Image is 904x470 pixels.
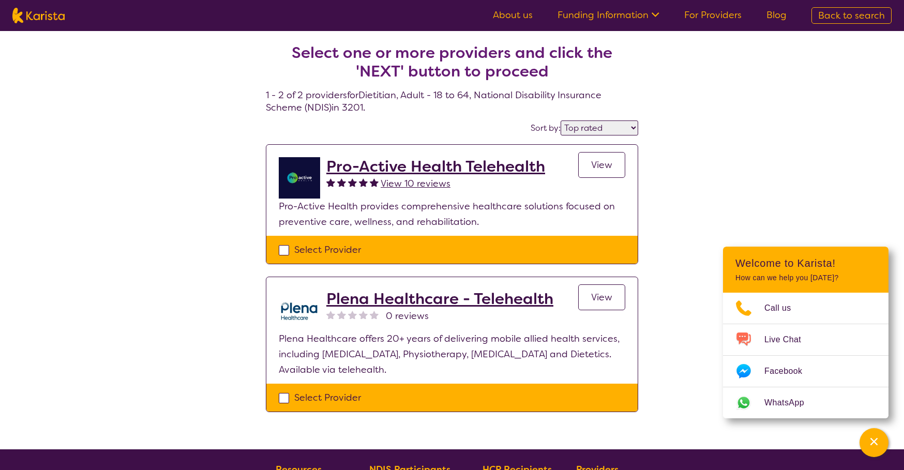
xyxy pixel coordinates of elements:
[531,123,561,133] label: Sort by:
[493,9,533,21] a: About us
[326,157,545,176] a: Pro-Active Health Telehealth
[558,9,659,21] a: Funding Information
[279,290,320,331] img: qwv9egg5taowukv2xnze.png
[591,159,612,171] span: View
[279,157,320,199] img: ymlb0re46ukcwlkv50cv.png
[326,310,335,319] img: nonereviewstar
[386,308,429,324] span: 0 reviews
[381,176,450,191] a: View 10 reviews
[326,290,553,308] a: Plena Healthcare - Telehealth
[337,310,346,319] img: nonereviewstar
[735,257,876,269] h2: Welcome to Karista!
[278,43,626,81] h2: Select one or more providers and click the 'NEXT' button to proceed
[279,199,625,230] p: Pro-Active Health provides comprehensive healthcare solutions focused on preventive care, wellnes...
[764,395,817,411] span: WhatsApp
[818,9,885,22] span: Back to search
[723,293,888,418] ul: Choose channel
[359,310,368,319] img: nonereviewstar
[578,152,625,178] a: View
[764,332,813,347] span: Live Chat
[811,7,892,24] a: Back to search
[381,177,450,190] span: View 10 reviews
[723,387,888,418] a: Web link opens in a new tab.
[764,363,815,379] span: Facebook
[860,428,888,457] button: Channel Menu
[359,178,368,187] img: fullstar
[578,284,625,310] a: View
[279,331,625,377] p: Plena Healthcare offers 20+ years of delivering mobile allied health services, including [MEDICAL...
[326,178,335,187] img: fullstar
[735,274,876,282] p: How can we help you [DATE]?
[370,310,379,319] img: nonereviewstar
[370,178,379,187] img: fullstar
[348,178,357,187] img: fullstar
[348,310,357,319] img: nonereviewstar
[591,291,612,304] span: View
[684,9,742,21] a: For Providers
[337,178,346,187] img: fullstar
[12,8,65,23] img: Karista logo
[723,247,888,418] div: Channel Menu
[766,9,787,21] a: Blog
[266,19,638,114] h4: 1 - 2 of 2 providers for Dietitian , Adult - 18 to 64 , National Disability Insurance Scheme (NDI...
[764,300,804,316] span: Call us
